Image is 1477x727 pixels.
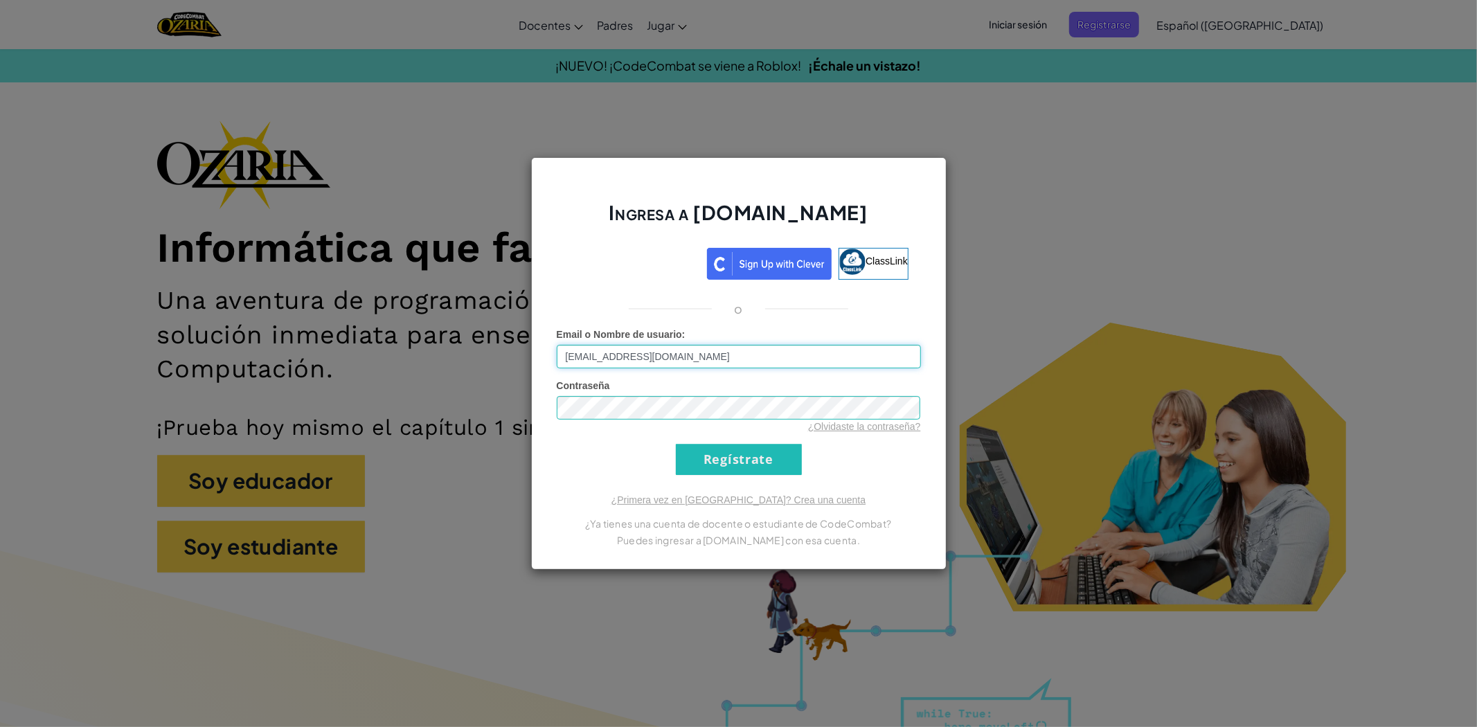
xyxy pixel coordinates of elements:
img: clever_sso_button@2x.png [707,248,832,280]
a: ¿Olvidaste la contraseña? [808,421,921,432]
a: ¿Primera vez en [GEOGRAPHIC_DATA]? Crea una cuenta [611,494,866,505]
label: : [557,327,686,341]
span: Email o Nombre de usuario [557,329,682,340]
p: o [734,300,742,317]
h2: Ingresa a [DOMAIN_NAME] [557,199,921,240]
p: ¿Ya tienes una cuenta de docente o estudiante de CodeCombat? [557,515,921,532]
span: ClassLink [866,255,908,267]
p: Puedes ingresar a [DOMAIN_NAME] con esa cuenta. [557,532,921,548]
span: Contraseña [557,380,610,391]
iframe: Botón de Acceder con Google [562,246,707,277]
img: classlink-logo-small.png [839,249,866,275]
input: Regístrate [676,444,802,475]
